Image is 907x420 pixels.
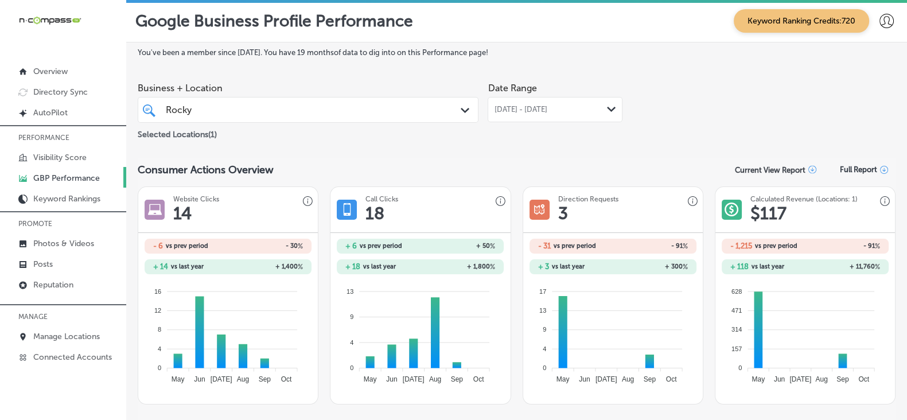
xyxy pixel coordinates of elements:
[33,280,73,290] p: Reputation
[750,203,787,224] h1: $ 117
[556,375,569,383] tspan: May
[840,165,877,174] span: Full Report
[153,242,163,250] h2: - 6
[211,375,232,383] tspan: [DATE]
[558,203,568,224] h1: 3
[33,332,100,341] p: Manage Locations
[33,67,68,76] p: Overview
[172,375,185,383] tspan: May
[738,364,742,371] tspan: 0
[752,263,784,270] span: vs last year
[755,243,797,249] span: vs prev period
[158,364,161,371] tspan: 0
[683,242,688,250] span: %
[473,375,484,383] tspan: Oct
[730,262,749,271] h2: + 118
[33,108,68,118] p: AutoPilot
[364,375,377,383] tspan: May
[33,259,53,269] p: Posts
[158,345,161,352] tspan: 4
[683,263,688,271] span: %
[228,242,303,250] h2: - 30
[347,287,353,294] tspan: 13
[490,242,495,250] span: %
[365,203,384,224] h1: 18
[351,339,354,345] tspan: 4
[488,83,536,94] label: Date Range
[538,242,551,250] h2: - 31
[194,375,205,383] tspan: Jun
[750,195,858,203] h3: Calculated Revenue (Locations: 1)
[33,87,88,97] p: Directory Sync
[153,262,168,271] h2: + 14
[543,345,546,352] tspan: 4
[135,11,413,30] p: Google Business Profile Performance
[805,263,879,271] h2: + 11,760
[259,375,271,383] tspan: Sep
[731,307,742,314] tspan: 471
[33,194,100,204] p: Keyword Rankings
[774,375,785,383] tspan: Jun
[345,262,360,271] h2: + 18
[595,375,617,383] tspan: [DATE]
[158,326,161,333] tspan: 8
[298,242,303,250] span: %
[421,242,495,250] h2: + 50
[643,375,656,383] tspan: Sep
[360,243,402,249] span: vs prev period
[805,242,879,250] h2: - 91
[731,326,742,333] tspan: 314
[622,375,634,383] tspan: Aug
[552,263,585,270] span: vs last year
[836,375,849,383] tspan: Sep
[365,195,398,203] h3: Call Clicks
[345,242,357,250] h2: + 6
[363,263,396,270] span: vs last year
[351,313,354,320] tspan: 9
[815,375,827,383] tspan: Aug
[734,9,869,33] span: Keyword Ranking Credits: 720
[18,15,81,26] img: 660ab0bf-5cc7-4cb8-ba1c-48b5ae0f18e60NCTV_CLogo_TV_Black_-500x88.png
[403,375,425,383] tspan: [DATE]
[613,242,687,250] h2: - 91
[387,375,398,383] tspan: Jun
[33,153,87,162] p: Visibility Score
[554,243,596,249] span: vs prev period
[351,364,354,371] tspan: 0
[538,262,549,271] h2: + 3
[735,166,805,174] p: Current View Report
[543,364,546,371] tspan: 0
[875,242,880,250] span: %
[731,345,742,352] tspan: 157
[138,125,217,139] p: Selected Locations ( 1 )
[138,48,896,57] label: You've been a member since [DATE] . You have 19 months of data to dig into on this Performance page!
[281,375,292,383] tspan: Oct
[731,287,742,294] tspan: 628
[451,375,464,383] tspan: Sep
[166,243,208,249] span: vs prev period
[154,287,161,294] tspan: 16
[730,242,752,250] h2: - 1,215
[858,375,869,383] tspan: Oct
[579,375,590,383] tspan: Jun
[875,263,880,271] span: %
[228,263,303,271] h2: + 1,400
[494,105,547,114] span: [DATE] - [DATE]
[429,375,441,383] tspan: Aug
[173,195,219,203] h3: Website Clicks
[33,239,94,248] p: Photos & Videos
[154,307,161,314] tspan: 12
[789,375,811,383] tspan: [DATE]
[665,375,676,383] tspan: Oct
[421,263,495,271] h2: + 1,800
[33,352,112,362] p: Connected Accounts
[138,83,478,94] span: Business + Location
[171,263,204,270] span: vs last year
[490,263,495,271] span: %
[539,287,546,294] tspan: 17
[237,375,249,383] tspan: Aug
[173,203,192,224] h1: 14
[543,326,546,333] tspan: 9
[33,173,100,183] p: GBP Performance
[558,195,618,203] h3: Direction Requests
